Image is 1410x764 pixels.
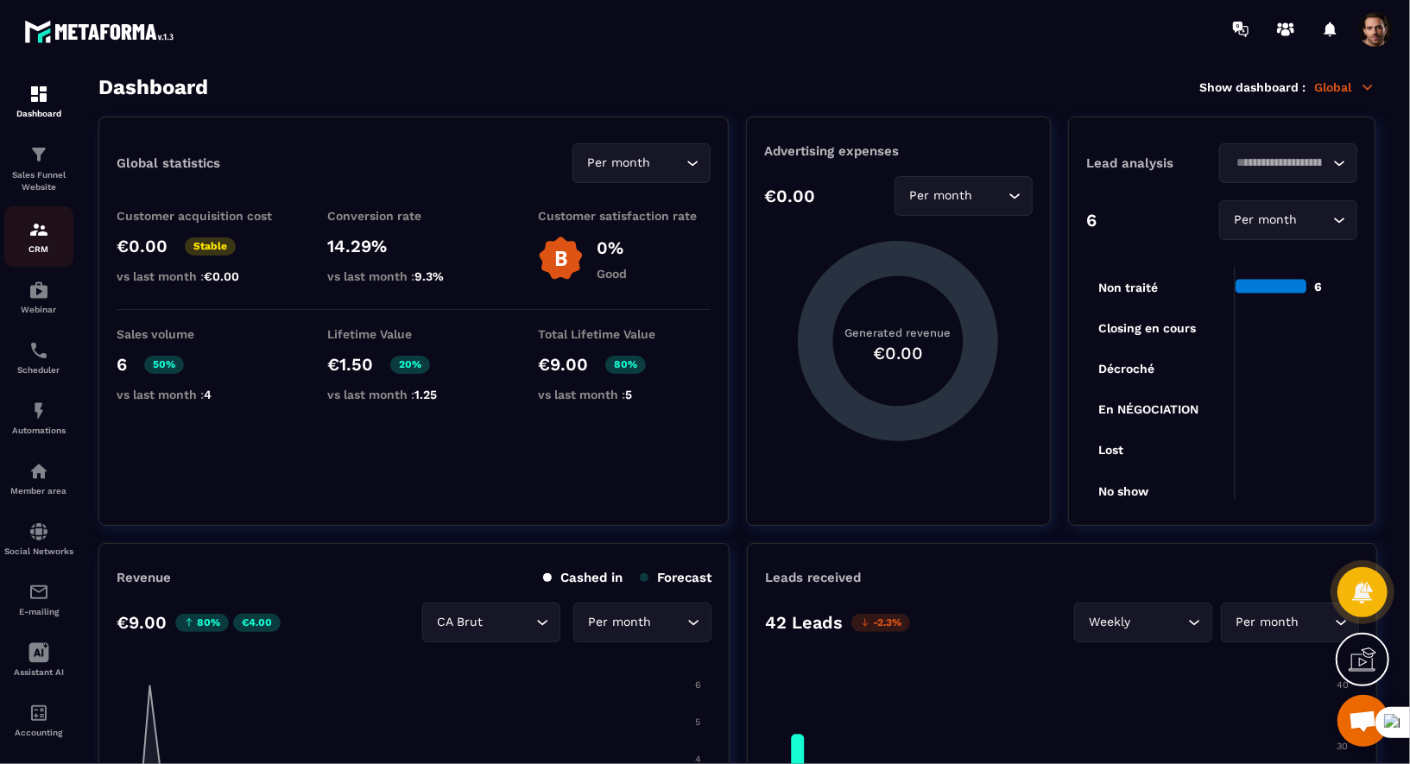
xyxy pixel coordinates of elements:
img: formation [28,219,49,240]
div: Search for option [1219,143,1357,183]
span: Per month [1230,211,1301,230]
h3: Dashboard [98,75,208,99]
span: Per month [1232,613,1303,632]
p: Leads received [765,570,861,585]
p: 80% [175,614,229,632]
p: Member area [4,486,73,496]
p: Global [1314,79,1375,95]
p: €4.00 [233,614,281,632]
input: Search for option [1230,154,1329,173]
input: Search for option [1135,613,1184,632]
a: formationformationCRM [4,206,73,267]
p: Social Networks [4,546,73,556]
a: automationsautomationsAutomations [4,388,73,448]
input: Search for option [655,613,683,632]
p: 14.29% [327,236,500,256]
p: €0.00 [117,236,168,256]
p: Accounting [4,728,73,737]
div: Search for option [1219,200,1357,240]
a: formationformationDashboard [4,71,73,131]
img: formation [28,144,49,165]
a: accountantaccountantAccounting [4,690,73,750]
p: Conversion rate [327,209,500,223]
p: Total Lifetime Value [538,327,711,341]
span: Weekly [1085,613,1135,632]
p: vs last month : [538,388,711,401]
span: CA Brut [433,613,487,632]
p: Customer acquisition cost [117,209,289,223]
span: 9.3% [414,269,444,283]
input: Search for option [654,154,682,173]
span: 1.25 [414,388,437,401]
div: Mở cuộc trò chuyện [1337,695,1389,747]
tspan: Décroché [1098,362,1154,376]
input: Search for option [1303,613,1331,632]
p: 0% [597,237,627,258]
p: €9.00 [117,612,167,633]
tspan: Lost [1098,443,1123,457]
img: email [28,582,49,603]
tspan: Closing en cours [1098,321,1196,336]
p: Advertising expenses [764,143,1033,159]
p: Global statistics [117,155,220,171]
p: Scheduler [4,365,73,375]
p: 50% [144,356,184,374]
tspan: En NÉGOCIATION [1098,402,1198,416]
img: accountant [28,703,49,723]
p: €9.00 [538,354,588,375]
div: Search for option [573,603,711,642]
p: vs last month : [117,388,289,401]
img: automations [28,461,49,482]
p: €0.00 [764,186,815,206]
img: automations [28,401,49,421]
p: Revenue [117,570,171,585]
span: Per month [584,154,654,173]
tspan: 6 [695,680,701,691]
p: Webinar [4,305,73,314]
p: Cashed in [543,570,623,585]
p: Good [597,267,627,281]
span: €0.00 [204,269,239,283]
p: 20% [390,356,430,374]
tspan: 40 [1337,680,1349,691]
a: emailemailE-mailing [4,569,73,629]
div: Search for option [422,603,560,642]
span: 4 [204,388,212,401]
p: vs last month : [327,388,500,401]
p: Dashboard [4,109,73,118]
p: Lead analysis [1086,155,1222,171]
a: Assistant AI [4,629,73,690]
span: Per month [585,613,655,632]
img: scheduler [28,340,49,361]
p: 80% [605,356,646,374]
img: logo [24,16,180,47]
div: Search for option [895,176,1033,216]
a: automationsautomationsMember area [4,448,73,508]
p: Sales volume [117,327,289,341]
p: vs last month : [327,269,500,283]
p: Forecast [640,570,711,585]
span: 5 [625,388,632,401]
input: Search for option [1301,211,1329,230]
p: CRM [4,244,73,254]
tspan: No show [1098,484,1149,498]
span: Per month [906,186,977,205]
p: 42 Leads [765,612,843,633]
p: Automations [4,426,73,435]
input: Search for option [977,186,1004,205]
div: Search for option [572,143,711,183]
div: Search for option [1074,603,1212,642]
a: formationformationSales Funnel Website [4,131,73,206]
p: Assistant AI [4,667,73,677]
p: Customer satisfaction rate [538,209,711,223]
p: €1.50 [327,354,373,375]
a: social-networksocial-networkSocial Networks [4,508,73,569]
p: Sales Funnel Website [4,169,73,193]
a: automationsautomationsWebinar [4,267,73,327]
img: automations [28,280,49,300]
p: E-mailing [4,607,73,616]
a: schedulerschedulerScheduler [4,327,73,388]
p: 6 [117,354,127,375]
div: Search for option [1221,603,1359,642]
img: formation [28,84,49,104]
